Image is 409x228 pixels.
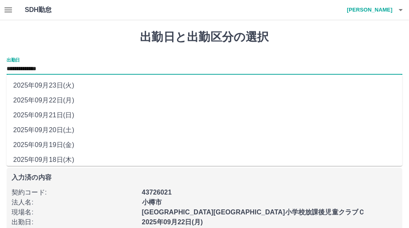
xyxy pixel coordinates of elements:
p: 出勤日 : [12,217,137,227]
b: 小樽市 [142,199,162,206]
li: 2025年09月21日(日) [7,108,402,123]
li: 2025年09月19日(金) [7,138,402,152]
b: 2025年09月22日(月) [142,218,203,226]
b: 43726021 [142,189,172,196]
h1: 出勤日と出勤区分の選択 [7,30,402,44]
label: 出勤日 [7,57,20,63]
p: 入力済の内容 [12,174,397,181]
li: 2025年09月20日(土) [7,123,402,138]
p: 契約コード : [12,188,137,197]
li: 2025年09月18日(木) [7,152,402,167]
li: 2025年09月22日(月) [7,93,402,108]
p: 法人名 : [12,197,137,207]
p: 現場名 : [12,207,137,217]
b: [GEOGRAPHIC_DATA][GEOGRAPHIC_DATA]小学校放課後児童クラブＣ [142,209,365,216]
li: 2025年09月23日(火) [7,78,402,93]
